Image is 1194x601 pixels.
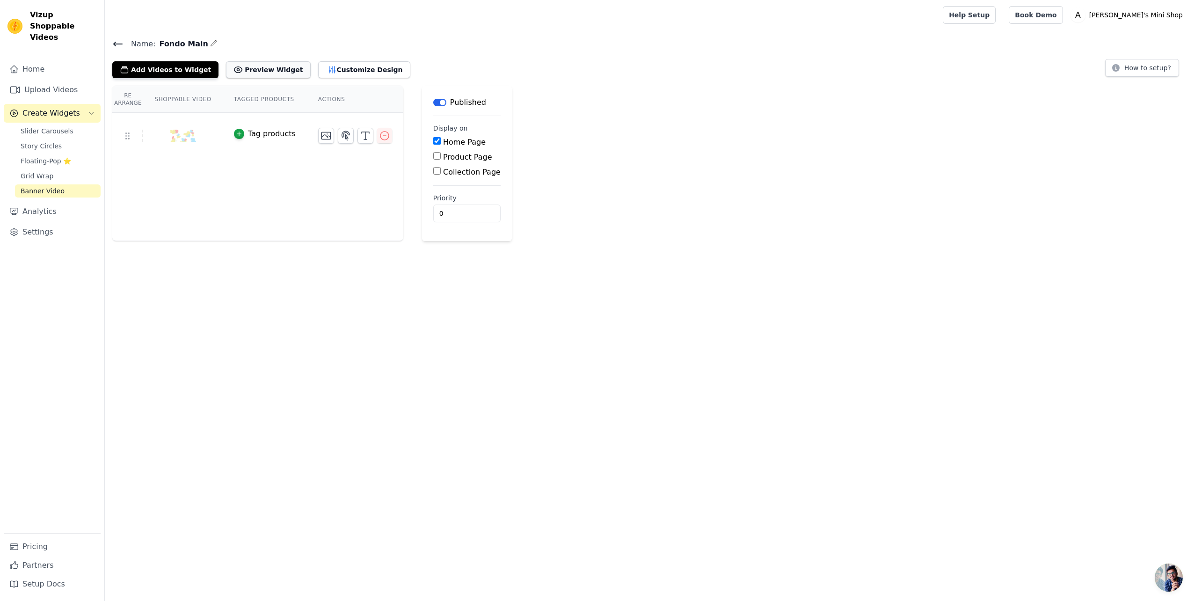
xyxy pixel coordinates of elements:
[248,128,296,139] div: Tag products
[4,60,101,79] a: Home
[443,168,501,176] label: Collection Page
[4,81,101,99] a: Upload Videos
[307,86,403,113] th: Actions
[433,124,468,133] legend: Display on
[15,154,101,168] a: Floating-Pop ⭐
[21,171,53,181] span: Grid Wrap
[21,156,71,166] span: Floating-Pop ⭐
[226,61,310,78] button: Preview Widget
[234,128,296,139] button: Tag products
[450,97,486,108] p: Published
[433,193,501,203] label: Priority
[4,223,101,242] a: Settings
[22,108,80,119] span: Create Widgets
[1105,66,1179,74] a: How to setup?
[443,138,486,147] label: Home Page
[443,153,492,161] label: Product Page
[15,139,101,153] a: Story Circles
[4,537,101,556] a: Pricing
[318,61,410,78] button: Customize Design
[170,113,196,158] img: vizup-images-8326.png
[124,38,156,50] span: Name:
[1105,59,1179,77] button: How to setup?
[21,186,65,196] span: Banner Video
[15,184,101,198] a: Banner Video
[4,556,101,575] a: Partners
[30,9,97,43] span: Vizup Shoppable Videos
[21,141,62,151] span: Story Circles
[1155,564,1183,592] div: Open chat
[15,125,101,138] a: Slider Carousels
[143,86,222,113] th: Shoppable Video
[7,19,22,34] img: Vizup
[318,128,334,144] button: Change Thumbnail
[112,61,218,78] button: Add Videos to Widget
[210,37,218,50] div: Edit Name
[21,126,73,136] span: Slider Carousels
[4,575,101,594] a: Setup Docs
[223,86,307,113] th: Tagged Products
[4,104,101,123] button: Create Widgets
[1075,10,1081,20] text: A
[1009,6,1063,24] a: Book Demo
[1070,7,1187,23] button: A [PERSON_NAME]'s Mini Shop
[15,169,101,183] a: Grid Wrap
[4,202,101,221] a: Analytics
[156,38,208,50] span: Fondo Main
[943,6,996,24] a: Help Setup
[1085,7,1187,23] p: [PERSON_NAME]'s Mini Shop
[112,86,143,113] th: Re Arrange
